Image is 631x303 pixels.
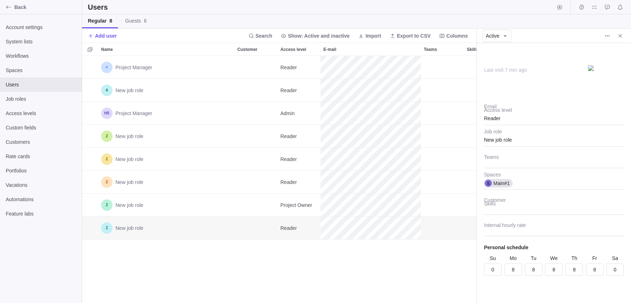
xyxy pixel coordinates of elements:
[277,194,321,217] div: Access level
[6,52,76,60] span: Workflows
[421,194,464,217] div: Teams
[234,171,277,194] div: Customer
[6,138,76,146] span: Customers
[98,125,234,148] div: Name
[6,38,76,45] span: System lists
[98,56,234,79] div: Name
[421,79,464,102] div: Teams
[588,65,624,71] img: UserAvatar
[602,2,612,12] span: Approval requests
[234,125,277,148] div: Customer
[602,5,612,11] a: Approval requests
[256,32,272,39] span: Search
[234,56,277,79] div: Customer
[565,255,583,262] div: Th
[98,79,234,102] div: Name
[109,18,112,24] span: 8
[98,217,234,240] div: Name
[280,156,297,163] span: Reader
[280,133,297,140] span: Reader
[615,31,625,41] span: Close
[588,50,624,86] div: zzldzld
[6,124,76,131] span: Custom fields
[125,17,147,24] span: Guests
[98,148,234,171] div: Name
[365,32,381,39] span: Import
[421,171,464,194] div: Teams
[464,102,507,125] div: Skills
[277,148,321,171] div: Access level
[464,79,507,102] div: Skills
[234,194,277,217] div: Customer
[421,102,464,125] div: Teams
[615,5,625,11] a: Notifications
[484,66,581,74] div: Last visit 7 min ago
[486,32,499,39] span: Active
[577,2,587,12] span: Time logs
[280,46,306,53] span: Access level
[277,171,321,193] div: Reader
[115,156,143,163] span: New job role
[589,2,599,12] span: My assignments
[234,102,277,125] div: Customer
[421,217,464,240] div: Teams
[277,125,321,147] div: Reader
[144,18,147,24] span: 6
[88,2,109,12] h2: Users
[101,46,113,53] span: Name
[606,255,624,262] div: Sa
[387,31,433,41] span: Export to CSV
[14,4,79,11] span: Back
[280,224,297,232] span: Reader
[545,255,563,262] div: We
[115,110,152,117] span: Project Manager
[321,43,421,56] div: E-mail
[115,179,143,186] span: New job role
[525,255,542,262] div: Tu
[323,46,336,53] span: E-mail
[98,194,234,217] div: Name
[6,153,76,160] span: Rate cards
[98,102,234,125] div: Name
[484,129,624,147] div: New job role
[6,181,76,189] span: Vacations
[115,133,143,140] span: New job role
[421,148,464,171] div: Teams
[484,218,624,236] input: Internal hourly rate
[277,102,321,124] div: Admin
[288,32,350,39] span: Show: Active and inactive
[321,56,421,79] div: E-mail
[504,255,522,262] div: Mo
[277,102,321,125] div: Access level
[421,125,464,148] div: Teams
[555,2,565,12] span: Start timer
[82,56,476,303] div: grid
[321,148,421,171] div: E-mail
[277,43,321,56] div: Access level
[446,32,468,39] span: Columns
[82,14,118,28] a: Regular8
[467,46,478,53] span: Skills
[234,217,277,240] div: Customer
[464,194,507,217] div: Skills
[321,79,421,102] div: E-mail
[277,217,321,240] div: Access level
[88,17,112,24] span: Regular
[98,171,234,194] div: Name
[602,31,612,41] span: More actions
[484,244,528,251] div: Personal schedule
[280,202,312,209] span: Project Owner
[464,56,507,79] div: Skills
[321,171,421,194] div: E-mail
[321,217,421,240] div: E-mail
[321,194,421,217] div: E-mail
[397,32,431,39] span: Export to CSV
[98,43,234,56] div: Name
[321,125,421,148] div: E-mail
[321,102,421,125] div: E-mail
[280,179,297,186] span: Reader
[464,217,507,240] div: Skills
[355,31,384,41] span: Import
[234,43,277,56] div: Customer
[6,95,76,103] span: Job roles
